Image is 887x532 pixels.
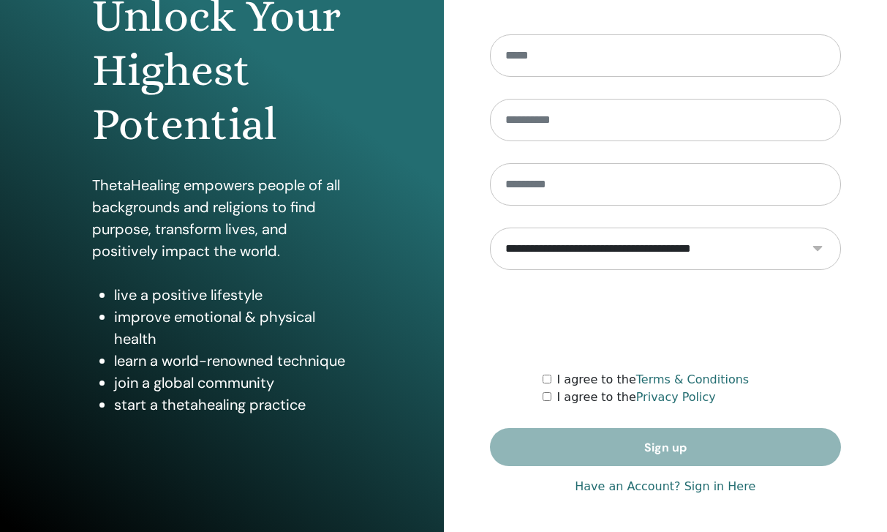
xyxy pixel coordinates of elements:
[636,390,716,404] a: Privacy Policy
[557,371,750,389] label: I agree to the
[114,284,351,306] li: live a positive lifestyle
[114,372,351,394] li: join a global community
[575,478,755,495] a: Have an Account? Sign in Here
[114,394,351,416] li: start a thetahealing practice
[554,292,777,349] iframe: reCAPTCHA
[114,306,351,350] li: improve emotional & physical health
[636,372,749,386] a: Terms & Conditions
[557,389,716,406] label: I agree to the
[114,350,351,372] li: learn a world-renowned technique
[92,174,351,262] p: ThetaHealing empowers people of all backgrounds and religions to find purpose, transform lives, a...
